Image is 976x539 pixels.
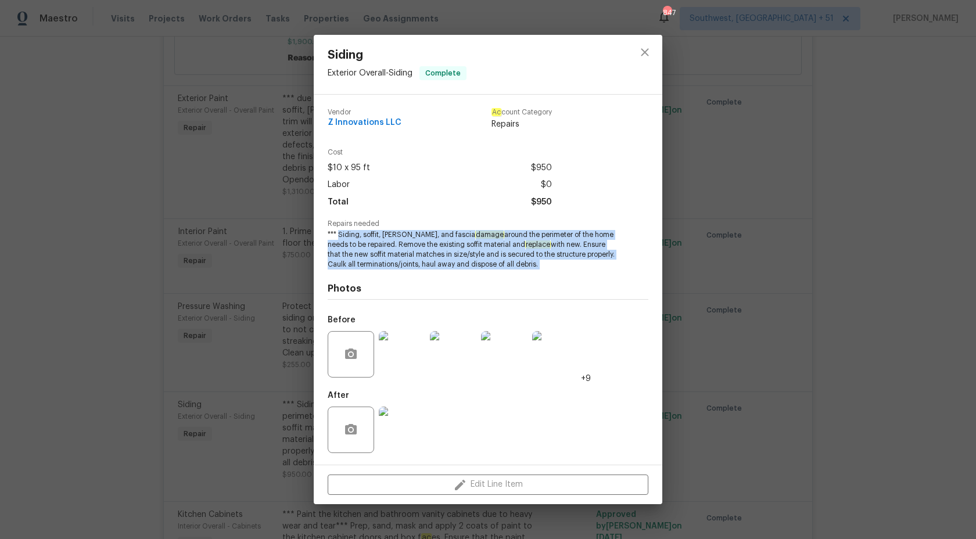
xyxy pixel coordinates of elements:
[328,118,401,127] span: Z Innovations LLC
[328,69,412,77] span: Exterior Overall - Siding
[328,149,552,156] span: Cost
[328,109,401,116] span: Vendor
[525,240,551,249] em: replace
[328,220,648,228] span: Repairs needed
[328,391,349,400] h5: After
[631,38,659,66] button: close
[328,160,370,177] span: $10 x 95 ft
[328,283,648,294] h4: Photos
[328,230,616,269] span: *** Siding, soffit, [PERSON_NAME], and fascia around the perimeter of the home needs to be repair...
[475,231,504,239] em: damage
[328,316,356,324] h5: Before
[491,108,501,116] em: Ac
[491,118,552,130] span: Repairs
[328,177,350,193] span: Labor
[531,194,552,211] span: $950
[421,67,465,79] span: Complete
[581,373,591,385] span: +9
[491,109,552,116] span: count Category
[531,160,552,177] span: $950
[541,177,552,193] span: $0
[328,49,467,62] span: Siding
[663,7,671,19] div: 847
[328,194,349,211] span: Total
